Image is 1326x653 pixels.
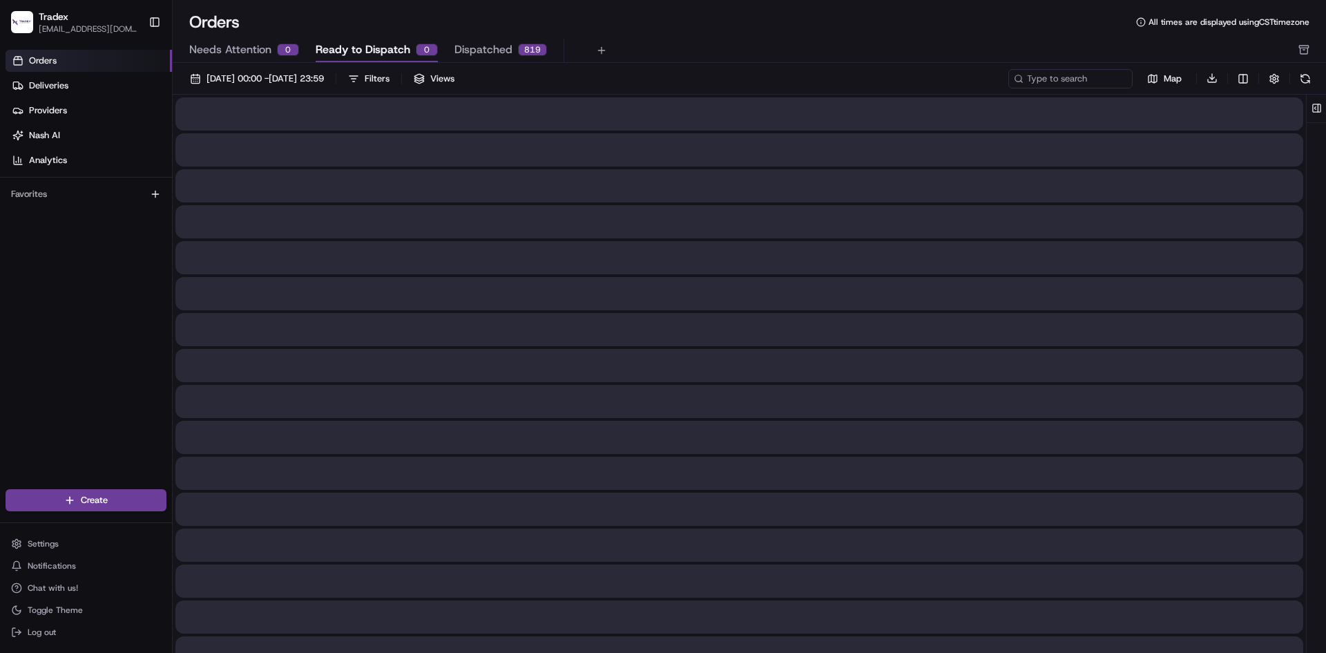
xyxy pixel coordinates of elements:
[1138,70,1191,87] button: Map
[430,73,454,85] span: Views
[29,154,67,167] span: Analytics
[28,605,83,616] span: Toggle Theme
[28,560,76,571] span: Notifications
[131,200,222,214] span: API Documentation
[518,44,547,56] div: 819
[1008,69,1133,88] input: Type to search
[28,538,59,549] span: Settings
[47,132,227,146] div: Start new chat
[137,234,167,245] span: Pylon
[6,149,172,171] a: Analytics
[28,583,78,594] span: Chat with us!
[365,73,390,85] div: Filters
[47,146,175,157] div: We're available if you need us!
[1296,69,1315,88] button: Refresh
[1164,73,1182,85] span: Map
[6,556,166,576] button: Notifications
[6,489,166,511] button: Create
[28,200,106,214] span: Knowledge Base
[14,55,251,77] p: Welcome 👋
[6,50,172,72] a: Orders
[28,627,56,638] span: Log out
[8,195,111,220] a: 📗Knowledge Base
[6,578,166,598] button: Chat with us!
[39,23,137,35] button: [EMAIL_ADDRESS][DOMAIN_NAME]
[342,69,396,88] button: Filters
[1149,17,1309,28] span: All times are displayed using CST timezone
[6,534,166,553] button: Settings
[14,202,25,213] div: 📗
[407,69,461,88] button: Views
[6,623,166,642] button: Log out
[81,494,108,507] span: Create
[36,89,228,104] input: Clear
[29,55,57,67] span: Orders
[269,73,311,84] gu-sc-dial: Click to Connect 3108202523
[14,14,41,41] img: Nash
[29,79,68,92] span: Deliveries
[11,11,33,33] img: Tradex
[189,41,271,58] span: Needs Attention
[184,69,330,88] button: [DATE] 00:00 -[DATE] 23:59
[6,600,166,620] button: Toggle Theme
[111,195,227,220] a: 💻API Documentation
[206,73,324,84] gu-sc: [DATE] 00:00 - :59
[6,6,143,39] button: TradexTradex[EMAIL_ADDRESS][DOMAIN_NAME]
[6,75,172,97] a: Deliveries
[6,183,166,205] div: Favorites
[316,41,410,58] span: Ready to Dispatch
[416,44,438,56] div: 0
[97,234,167,245] a: Powered byPylon
[454,41,512,58] span: Dispatched
[6,100,172,122] a: Providers
[14,132,39,157] img: 1736555255976-a54dd68f-1ca7-489b-9aae-adbdc363a1c4
[189,11,240,33] h1: Orders
[29,129,60,142] span: Nash AI
[277,44,299,56] div: 0
[117,202,128,213] div: 💻
[6,124,172,146] a: Nash AI
[235,136,251,153] button: Start new chat
[29,104,67,117] span: Providers
[39,10,68,23] button: Tradex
